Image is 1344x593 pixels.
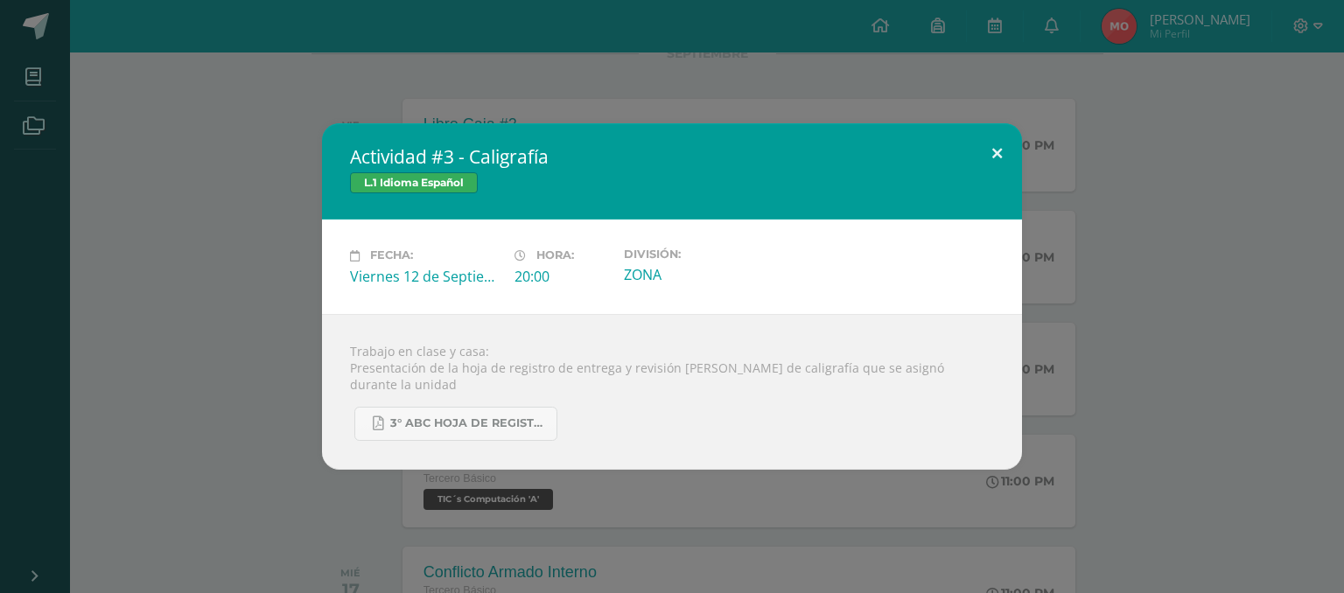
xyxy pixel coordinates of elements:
h2: Actividad #3 - Caligrafía [350,144,994,169]
div: Viernes 12 de Septiembre [350,267,500,286]
div: ZONA [624,265,774,284]
span: 3° ABC HOJA DE REGISTRO - UNIDAD FINAL.pdf [390,416,548,430]
a: 3° ABC HOJA DE REGISTRO - UNIDAD FINAL.pdf [354,407,557,441]
span: L.1 Idioma Español [350,172,478,193]
label: División: [624,248,774,261]
button: Close (Esc) [972,123,1022,183]
div: 20:00 [514,267,610,286]
div: Trabajo en clase y casa: Presentación de la hoja de registro de entrega y revisión [PERSON_NAME] ... [322,314,1022,470]
span: Fecha: [370,249,413,262]
span: Hora: [536,249,574,262]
